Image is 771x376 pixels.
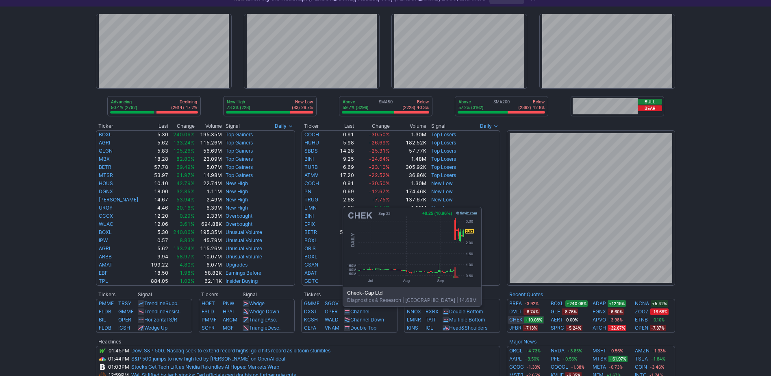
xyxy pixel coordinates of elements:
span: 1.98% [180,270,195,276]
td: 18.00 [147,188,169,196]
a: SOFR [202,325,215,331]
a: AMZN [635,347,649,355]
span: +240.06% [565,300,588,307]
a: Channel [350,308,369,315]
a: BETR [99,164,111,170]
a: CHEK [509,316,523,324]
td: 5.83 [147,147,169,155]
a: Overbought [226,221,252,227]
a: Double Top [350,325,376,331]
div: SMA200 [458,99,545,111]
p: Declining [171,99,197,105]
a: New High [226,205,248,211]
td: 1.30M [390,179,427,188]
a: New High [226,197,248,203]
a: HOFT [202,300,215,306]
a: GDTC [304,278,319,284]
a: Wedge [249,300,265,306]
a: New Low [431,188,453,195]
p: (2362) 42.8% [518,105,545,110]
td: 0.69 [330,188,354,196]
td: 305.92K [390,163,427,171]
a: LMNR [407,317,421,323]
span: -25.31% [369,148,390,154]
td: 36.86K [390,171,427,179]
p: Below [402,99,429,105]
p: (2614) 47.2% [171,105,197,110]
td: 23.09M [195,155,222,163]
a: ETNB [635,316,648,324]
td: 195.35M [195,130,222,139]
a: SPRC [551,324,564,332]
a: ORIS [304,245,316,251]
a: TrendlineResist. [144,308,180,315]
a: BETR [304,229,317,235]
span: Daily [480,122,492,130]
a: ATMV [304,172,318,178]
a: Unusual Volume [226,245,262,251]
td: 2.33M [195,212,222,220]
td: 5.62 [147,139,169,147]
a: MTSR [99,172,113,178]
span: 8.83% [180,237,195,243]
a: Channel Down [350,317,384,323]
a: NCNA [635,299,649,308]
span: 53.94% [176,197,195,203]
span: -12.67% [369,188,390,195]
a: AERT [551,316,563,324]
td: 56.69M [195,147,222,155]
a: WALD [325,317,339,323]
span: 133.24% [173,140,195,146]
span: 32.35% [176,188,195,195]
th: Ticker [96,122,147,130]
td: 694.88K [195,220,222,228]
td: 17.20 [330,171,354,179]
td: 45.79M [195,236,222,245]
td: 5.30 [147,228,169,236]
b: Check-Cap Ltd [347,289,477,297]
a: TRSY [118,300,131,306]
button: Bear [638,105,662,111]
a: AGRI [99,245,110,251]
a: Top Losers [431,164,456,170]
span: -6.60% [608,308,624,315]
span: -7.75% [372,197,390,203]
span: 58.97% [176,254,195,260]
a: BOXL [99,131,112,138]
td: 1.11M [195,188,222,196]
span: 69.49% [176,164,195,170]
td: 5.98 [330,139,354,147]
span: -26.69% [369,140,390,146]
td: 12.06 [147,220,169,228]
th: Signal [242,291,295,299]
p: 57.2% (3162) [458,105,484,110]
a: PNW [223,300,234,306]
span: Asc. [267,317,277,323]
a: DVLT [509,308,522,316]
span: 1.02% [180,278,195,284]
a: S&P 500 jumps to new high led by [PERSON_NAME] on OpenAI deal [131,356,285,362]
td: 174.46K [390,188,427,196]
a: Unusual Volume [226,237,262,243]
a: HOUS [99,180,113,186]
a: ORCL [509,347,523,355]
a: New High [226,180,248,186]
td: 1.48M [390,155,427,163]
a: Top Losers [431,148,456,154]
div: Diagnostics & Research | [GEOGRAPHIC_DATA] | 14.68M [343,287,481,306]
a: BINI [304,156,314,162]
span: 3.17% [375,205,390,211]
a: BOXL [551,299,564,308]
a: COCH [304,180,319,186]
td: 9.94 [147,253,169,261]
th: Signal [137,291,192,299]
a: Major News [509,339,536,345]
a: PMMF [99,300,114,306]
td: 14.98M [195,171,222,179]
span: Signal [431,123,445,129]
span: -30.50% [369,180,390,186]
a: SBDS [304,148,318,154]
a: Horizontal S/R [144,317,177,323]
p: New High [227,99,250,105]
a: Stocks Get Tech Lift as Nvidia Rekindles AI Hopes: Markets Wrap [131,364,279,370]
